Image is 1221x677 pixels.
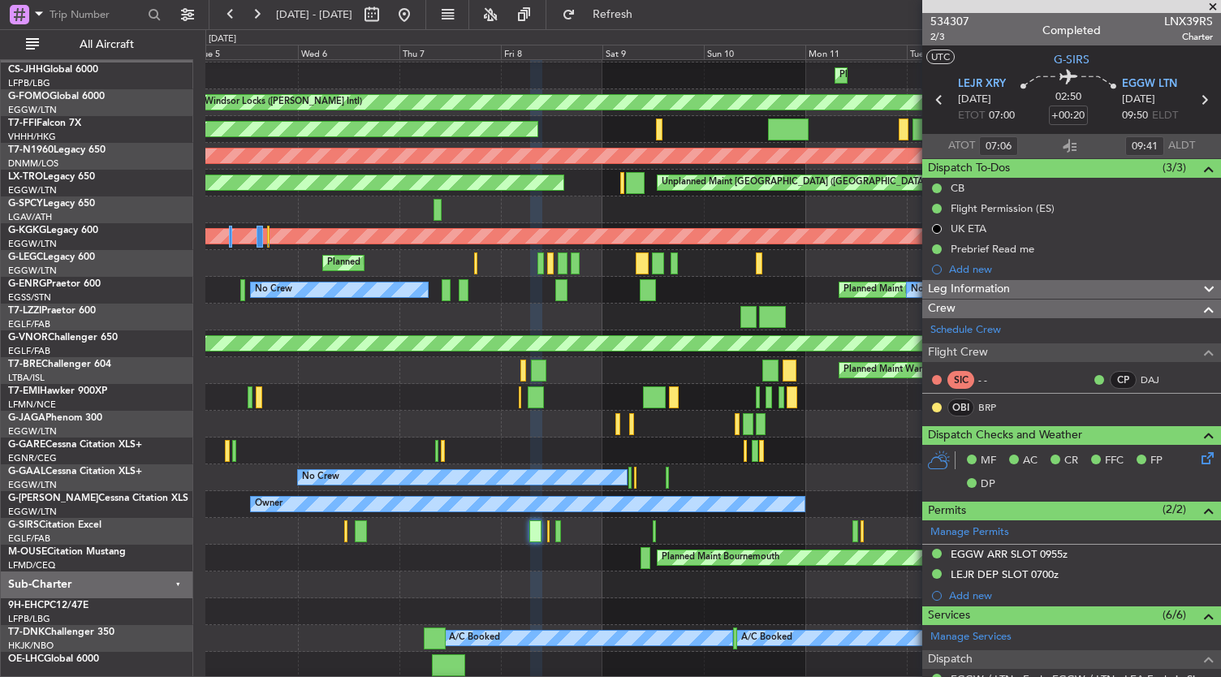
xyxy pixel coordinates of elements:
[8,131,56,143] a: VHHH/HKG
[8,627,45,637] span: T7-DNK
[1110,371,1137,389] div: CP
[276,7,352,22] span: [DATE] - [DATE]
[1163,159,1186,176] span: (3/3)
[947,399,974,416] div: OBI
[907,45,1008,59] div: Tue 12
[8,172,43,182] span: LX-TRO
[805,45,907,59] div: Mon 11
[298,45,399,59] div: Wed 6
[8,145,106,155] a: T7-N1960Legacy 650
[1122,92,1155,108] span: [DATE]
[8,184,57,196] a: EGGW/LTN
[928,426,1082,445] span: Dispatch Checks and Weather
[8,479,57,491] a: EGGW/LTN
[8,547,47,557] span: M-OUSE
[1152,108,1178,124] span: ELDT
[8,306,41,316] span: T7-LZZI
[8,226,46,235] span: G-KGKG
[951,242,1034,256] div: Prebrief Read me
[8,265,57,277] a: EGGW/LTN
[302,465,339,489] div: No Crew
[989,108,1015,124] span: 07:00
[1105,453,1124,469] span: FFC
[8,467,142,476] a: G-GAALCessna Citation XLS+
[1141,373,1177,387] a: DAJ
[1023,453,1038,469] span: AC
[8,119,37,128] span: T7-FFI
[8,559,55,571] a: LFMD/CEQ
[8,145,54,155] span: T7-N1960
[928,502,966,520] span: Permits
[1163,606,1186,623] span: (6/6)
[1054,51,1089,68] span: G-SIRS
[8,65,98,75] a: CS-JHHGlobal 6000
[8,77,50,89] a: LFPB/LBG
[930,629,1012,645] a: Manage Services
[948,138,975,154] span: ATOT
[930,13,969,30] span: 534307
[928,280,1010,299] span: Leg Information
[8,601,44,610] span: 9H-EHC
[843,278,1099,302] div: Planned Maint [GEOGRAPHIC_DATA] ([GEOGRAPHIC_DATA])
[8,211,52,223] a: LGAV/ATH
[8,627,114,637] a: T7-DNKChallenger 350
[8,279,101,289] a: G-ENRGPraetor 600
[255,278,292,302] div: No Crew
[928,343,988,362] span: Flight Crew
[951,567,1059,581] div: LEJR DEP SLOT 0700z
[8,172,95,182] a: LX-TROLegacy 650
[1122,76,1177,93] span: EGGW LTN
[1122,108,1148,124] span: 09:50
[209,32,236,46] div: [DATE]
[8,238,57,250] a: EGGW/LTN
[704,45,805,59] div: Sun 10
[8,92,50,101] span: G-FOMO
[947,371,974,389] div: SIC
[951,222,986,235] div: UK ETA
[50,2,143,27] input: Trip Number
[8,520,39,530] span: G-SIRS
[958,92,991,108] span: [DATE]
[662,170,929,195] div: Unplanned Maint [GEOGRAPHIC_DATA] ([GEOGRAPHIC_DATA])
[501,45,602,59] div: Fri 8
[958,108,985,124] span: ETOT
[978,373,1015,387] div: - -
[8,520,101,530] a: G-SIRSCitation Excel
[951,181,964,195] div: CB
[8,386,107,396] a: T7-EMIHawker 900XP
[1042,22,1101,39] div: Completed
[981,476,995,493] span: DP
[8,613,50,625] a: LFPB/LBG
[8,279,46,289] span: G-ENRG
[8,92,105,101] a: G-FOMOGlobal 6000
[8,360,41,369] span: T7-BRE
[449,626,500,650] div: A/C Booked
[8,104,57,116] a: EGGW/LTN
[8,425,57,438] a: EGGW/LTN
[8,413,45,423] span: G-JAGA
[8,199,43,209] span: G-SPCY
[255,492,283,516] div: Owner
[951,201,1055,215] div: Flight Permission (ES)
[8,372,45,384] a: LTBA/ISL
[951,547,1068,561] div: EGGW ARR SLOT 0955z
[662,545,779,570] div: Planned Maint Bournemouth
[8,333,48,343] span: G-VNOR
[8,399,56,411] a: LFMN/NCE
[8,306,96,316] a: T7-LZZIPraetor 600
[8,654,44,664] span: OE-LHC
[8,333,118,343] a: G-VNORChallenger 650
[8,291,51,304] a: EGSS/STN
[8,506,57,518] a: EGGW/LTN
[8,533,50,545] a: EGLF/FAB
[1163,501,1186,518] span: (2/2)
[981,453,996,469] span: MF
[8,640,54,652] a: HKJK/NBO
[930,524,1009,541] a: Manage Permits
[979,136,1018,156] input: --:--
[843,358,1039,382] div: Planned Maint Warsaw ([GEOGRAPHIC_DATA])
[8,654,99,664] a: OE-LHCGlobal 6000
[18,32,176,58] button: All Aircraft
[928,606,970,625] span: Services
[928,650,973,669] span: Dispatch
